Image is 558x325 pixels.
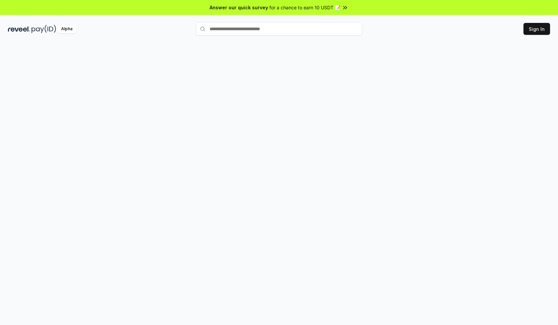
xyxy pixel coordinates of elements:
[32,25,56,33] img: pay_id
[210,4,268,11] span: Answer our quick survey
[269,4,340,11] span: for a chance to earn 10 USDT 📝
[8,25,30,33] img: reveel_dark
[57,25,76,33] div: Alpha
[523,23,550,35] button: Sign In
